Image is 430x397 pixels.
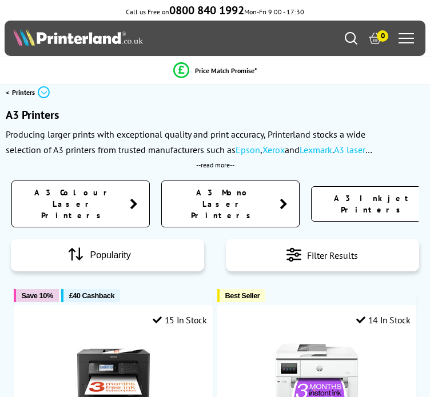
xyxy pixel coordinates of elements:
[300,144,332,155] a: Lexmark
[161,181,300,227] a: A3 Mono Laser Printers
[6,129,392,187] p: Producing larger prints with exceptional quality and print accuracy, Printerland stocks a wide se...
[23,187,124,221] span: A3 Colour Laser Printers
[377,30,388,42] span: 0
[22,291,53,300] span: Save 10%
[69,291,114,300] span: £40 Cashback
[12,86,53,98] a: Printers
[323,193,424,215] span: A3 Inkjet Printers
[6,61,424,81] li: modal_Promise
[11,181,150,227] a: A3 Colour Laser Printers
[153,314,206,326] div: 15 In Stock
[61,289,120,302] button: £40 Cashback
[369,32,381,45] a: 0
[173,187,274,221] span: A3 Mono Laser Printers
[169,3,244,18] b: 0800 840 1992
[236,144,260,155] a: Epson
[217,289,266,302] button: Best Seller
[307,247,358,263] span: Filter Results
[195,66,257,75] span: Price Match Promise*
[169,7,244,16] a: 0800 840 1992
[14,289,59,302] button: Save 10%
[356,314,410,326] div: 14 In Stock
[12,86,35,98] span: Printers
[262,144,285,155] a: Xerox
[345,32,357,45] a: Search
[13,28,143,46] img: Printerland Logo
[225,291,260,300] span: Best Seller
[13,28,215,49] a: Printerland Logo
